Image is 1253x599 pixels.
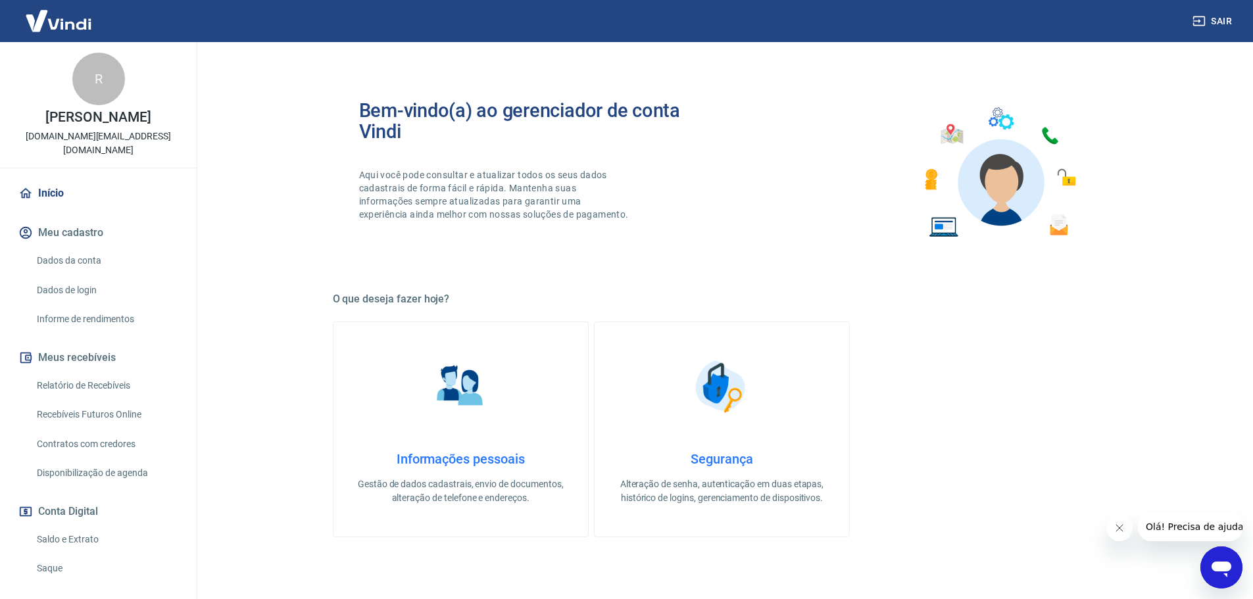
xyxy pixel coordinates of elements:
iframe: Mensagem da empresa [1138,512,1242,541]
a: Informações pessoaisInformações pessoaisGestão de dados cadastrais, envio de documentos, alteraçã... [333,322,589,537]
p: [DOMAIN_NAME][EMAIL_ADDRESS][DOMAIN_NAME] [11,130,186,157]
h2: Bem-vindo(a) ao gerenciador de conta Vindi [359,100,722,142]
button: Meu cadastro [16,218,181,247]
button: Conta Digital [16,497,181,526]
img: Segurança [689,354,754,419]
a: Saldo e Extrato [32,526,181,553]
a: Recebíveis Futuros Online [32,401,181,428]
button: Sair [1190,9,1237,34]
img: Informações pessoais [428,354,493,419]
a: Dados de login [32,277,181,304]
iframe: Botão para abrir a janela de mensagens [1200,546,1242,588]
iframe: Fechar mensagem [1106,515,1133,541]
a: Saque [32,555,181,582]
p: [PERSON_NAME] [45,110,151,124]
p: Aqui você pode consultar e atualizar todos os seus dados cadastrais de forma fácil e rápida. Mant... [359,168,631,221]
h4: Informações pessoais [355,451,567,467]
a: Disponibilização de agenda [32,460,181,487]
img: Vindi [16,1,101,41]
p: Gestão de dados cadastrais, envio de documentos, alteração de telefone e endereços. [355,477,567,505]
p: Alteração de senha, autenticação em duas etapas, histórico de logins, gerenciamento de dispositivos. [616,477,828,505]
a: Contratos com credores [32,431,181,458]
a: Relatório de Recebíveis [32,372,181,399]
img: Imagem de um avatar masculino com diversos icones exemplificando as funcionalidades do gerenciado... [913,100,1085,245]
a: SegurançaSegurançaAlteração de senha, autenticação em duas etapas, histórico de logins, gerenciam... [594,322,850,537]
a: Início [16,179,181,208]
span: Olá! Precisa de ajuda? [8,9,111,20]
h5: O que deseja fazer hoje? [333,293,1112,306]
a: Dados da conta [32,247,181,274]
button: Meus recebíveis [16,343,181,372]
a: Informe de rendimentos [32,306,181,333]
div: R [72,53,125,105]
h4: Segurança [616,451,828,467]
